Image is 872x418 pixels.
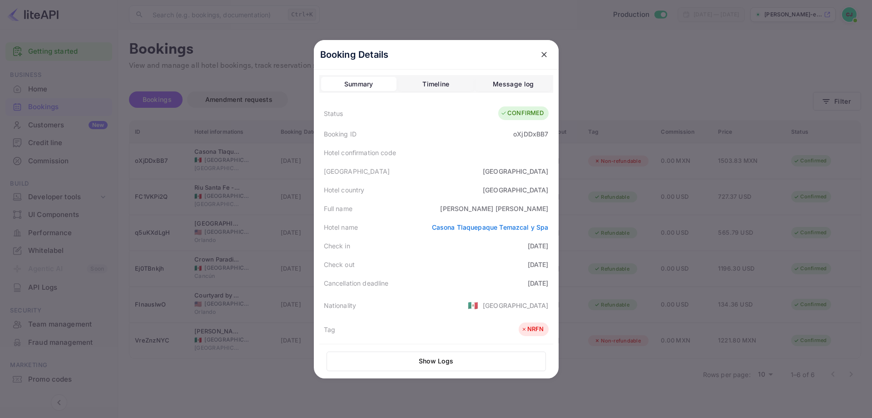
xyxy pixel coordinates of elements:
div: [PERSON_NAME] [PERSON_NAME] [440,204,548,213]
div: Booking ID [324,129,357,139]
a: Casona Tlaquepaque Temazcal y Spa [432,223,549,231]
div: Status [324,109,343,118]
div: Message log [493,79,534,90]
button: Message log [476,77,551,91]
div: [GEOGRAPHIC_DATA] [483,166,549,176]
div: Timeline [422,79,449,90]
div: Tag [324,325,335,334]
button: Show Logs [327,352,546,371]
button: Summary [321,77,396,91]
div: [DATE] [528,260,549,269]
div: [DATE] [528,278,549,288]
div: Full name [324,204,352,213]
div: Check out [324,260,355,269]
button: close [536,46,552,63]
div: Summary [344,79,373,90]
div: [DATE] [528,241,549,251]
div: CONFIRMED [500,109,544,118]
div: [GEOGRAPHIC_DATA] [324,166,390,176]
div: oXjDDxBB7 [513,129,548,139]
button: Timeline [398,77,474,91]
p: Booking Details [320,48,389,61]
div: Check in [324,241,350,251]
div: Hotel confirmation code [324,148,396,157]
div: Hotel country [324,185,365,195]
div: Cancellation deadline [324,278,389,288]
span: United States [468,297,478,313]
div: NRFN [521,325,544,334]
div: [GEOGRAPHIC_DATA] [483,185,549,195]
div: Hotel name [324,222,358,232]
div: [GEOGRAPHIC_DATA] [483,301,549,310]
div: Nationality [324,301,357,310]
